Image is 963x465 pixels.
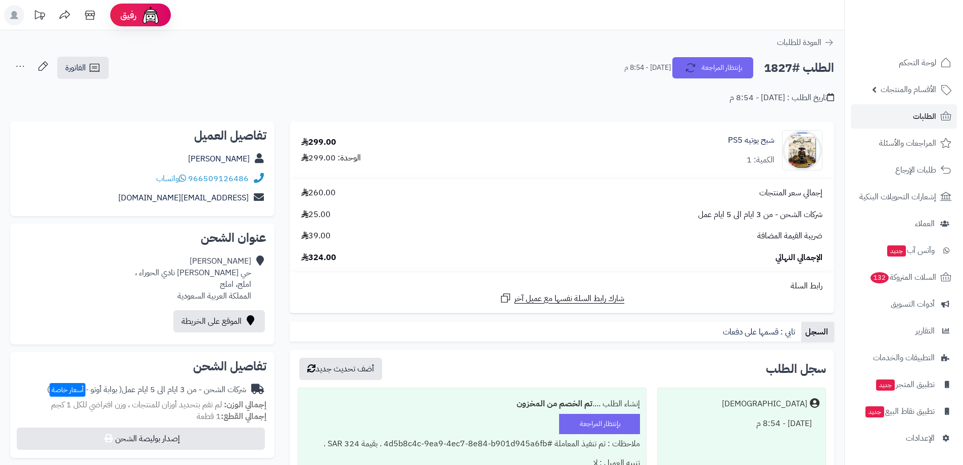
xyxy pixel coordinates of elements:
[517,398,592,410] b: تم الخصم من المخزون
[851,158,957,182] a: طلبات الإرجاع
[887,245,906,257] span: جديد
[118,192,249,204] a: [EMAIL_ADDRESS][DOMAIN_NAME]
[875,377,935,392] span: تطبيق المتجر
[173,310,265,332] a: الموقع على الخريطة
[17,428,265,450] button: إصدار بوليصة الشحن
[304,434,639,454] div: ملاحظات : تم تنفيذ المعاملة #4d5b8c4c-9ea9-4ec7-8e84-b901d945a6fb . بقيمة 324 SAR .
[301,137,336,148] div: 299.00
[851,399,957,424] a: تطبيق نقاط البيعجديد
[156,173,186,185] a: واتساب
[851,131,957,155] a: المراجعات والأسئلة
[870,272,889,283] span: 132
[759,187,822,199] span: إجمالي سعر المنتجات
[27,5,52,28] a: تحديثات المنصة
[18,360,266,372] h2: تفاصيل الشحن
[913,109,936,123] span: الطلبات
[851,185,957,209] a: إشعارات التحويلات البنكية
[672,57,753,78] button: بإنتظار المراجعة
[894,8,953,29] img: logo-2.png
[851,104,957,129] a: الطلبات
[881,82,936,97] span: الأقسام والمنتجات
[865,406,884,417] span: جديد
[301,187,336,199] span: 260.00
[141,5,161,25] img: ai-face.png
[869,270,936,284] span: السلات المتروكة
[301,230,331,242] span: 39.00
[57,57,109,79] a: الفاتورة
[47,384,246,396] div: شركات الشحن - من 3 ايام الى 5 ايام عمل
[301,252,336,264] span: 324.00
[188,173,249,185] a: 966509126486
[304,394,639,414] div: إنشاء الطلب ....
[891,297,935,311] span: أدوات التسويق
[886,243,935,258] span: وآتس آب
[499,292,624,305] a: شارك رابط السلة نفسها مع عميل آخر
[764,58,834,78] h2: الطلب #1827
[775,252,822,264] span: الإجمالي النهائي
[197,410,266,422] small: 1 قطعة
[801,322,834,342] a: السجل
[757,230,822,242] span: ضريبة القيمة المضافة
[294,280,830,292] div: رابط السلة
[851,265,957,289] a: السلات المتروكة132
[664,414,819,434] div: [DATE] - 8:54 م
[851,51,957,75] a: لوحة التحكم
[851,319,957,343] a: التقارير
[299,358,382,380] button: أضف تحديث جديد
[906,431,935,445] span: الإعدادات
[899,56,936,70] span: لوحة التحكم
[783,130,822,171] img: 1758900262-ghost_of_yote_2-90x90.webp
[51,399,222,411] span: لم تقم بتحديد أوزان للمنتجات ، وزن افتراضي للكل 1 كجم
[65,62,86,74] span: الفاتورة
[120,9,136,21] span: رفيق
[777,36,834,49] a: العودة للطلبات
[50,383,85,397] span: أسعار خاصة
[728,135,774,146] a: شبح يوتيه PS5
[879,136,936,150] span: المراجعات والأسئلة
[851,238,957,263] a: وآتس آبجديد
[777,36,821,49] span: العودة للطلبات
[851,372,957,397] a: تطبيق المتجرجديد
[729,92,834,104] div: تاريخ الطلب : [DATE] - 8:54 م
[559,414,640,434] div: بإنتظار المراجعة
[915,324,935,338] span: التقارير
[915,217,935,231] span: العملاء
[851,346,957,370] a: التطبيقات والخدمات
[876,379,895,391] span: جديد
[766,363,826,375] h3: سجل الطلب
[851,426,957,450] a: الإعدادات
[514,293,624,305] span: شارك رابط السلة نفسها مع عميل آخر
[722,398,807,410] div: [DEMOGRAPHIC_DATA]
[301,152,361,164] div: الوحدة: 299.00
[895,163,936,177] span: طلبات الإرجاع
[719,322,801,342] a: تابي : قسمها على دفعات
[188,153,250,165] a: [PERSON_NAME]
[221,410,266,422] strong: إجمالي القطع:
[301,209,331,221] span: 25.00
[859,190,936,204] span: إشعارات التحويلات البنكية
[135,256,251,302] div: [PERSON_NAME] حي [PERSON_NAME] نادي الحوراء ، املج، املج المملكة العربية السعودية
[18,130,266,142] h2: تفاصيل العميل
[864,404,935,418] span: تطبيق نقاط البيع
[873,351,935,365] span: التطبيقات والخدمات
[851,292,957,316] a: أدوات التسويق
[224,399,266,411] strong: إجمالي الوزن:
[18,232,266,244] h2: عنوان الشحن
[624,63,671,73] small: [DATE] - 8:54 م
[47,384,122,396] span: ( بوابة أوتو - )
[747,154,774,166] div: الكمية: 1
[851,212,957,236] a: العملاء
[698,209,822,221] span: شركات الشحن - من 3 ايام الى 5 ايام عمل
